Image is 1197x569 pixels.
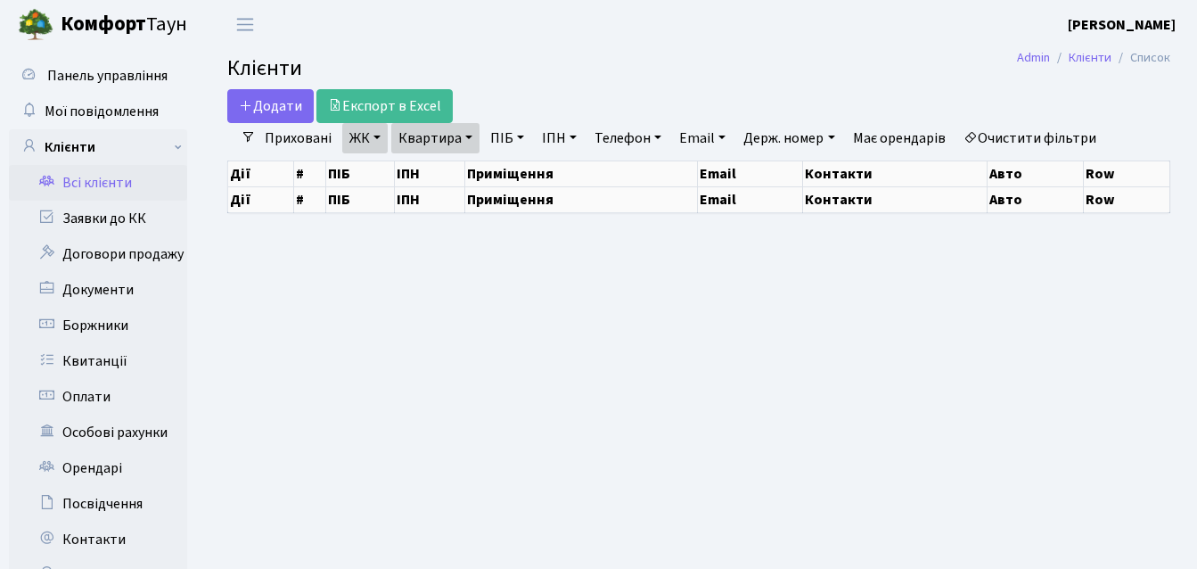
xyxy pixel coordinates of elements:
th: ПІБ [326,186,395,212]
th: # [294,186,326,212]
th: Приміщення [465,161,698,186]
th: Дії [228,186,294,212]
li: Список [1111,48,1170,68]
th: Контакти [802,161,987,186]
th: Row [1083,186,1169,212]
th: Авто [988,161,1083,186]
th: Приміщення [465,186,698,212]
a: Admin [1017,48,1050,67]
b: Комфорт [61,10,146,38]
a: Експорт в Excel [316,89,453,123]
a: Квитанції [9,343,187,379]
a: ЖК [342,123,388,153]
a: Боржники [9,308,187,343]
th: Email [698,161,803,186]
a: Орендарі [9,450,187,486]
a: Клієнти [9,129,187,165]
a: Очистити фільтри [956,123,1103,153]
th: ІПН [394,186,464,212]
th: Контакти [802,186,987,212]
button: Переключити навігацію [223,10,267,39]
a: ІПН [535,123,584,153]
a: Посвідчення [9,486,187,522]
a: Оплати [9,379,187,415]
a: Квартира [391,123,480,153]
a: Має орендарів [846,123,953,153]
a: Документи [9,272,187,308]
span: Додати [239,96,302,116]
span: Клієнти [227,53,302,84]
nav: breadcrumb [990,39,1197,77]
th: Дії [228,161,294,186]
th: ІПН [394,161,464,186]
th: Email [698,186,803,212]
a: Держ. номер [736,123,841,153]
b: [PERSON_NAME] [1068,15,1176,35]
span: Мої повідомлення [45,102,159,121]
a: Особові рахунки [9,415,187,450]
a: Заявки до КК [9,201,187,236]
a: Панель управління [9,58,187,94]
a: [PERSON_NAME] [1068,14,1176,36]
a: Договори продажу [9,236,187,272]
a: Телефон [587,123,668,153]
a: Клієнти [1069,48,1111,67]
a: Email [672,123,733,153]
th: Авто [988,186,1083,212]
a: Додати [227,89,314,123]
th: # [294,161,326,186]
a: Мої повідомлення [9,94,187,129]
th: Row [1083,161,1169,186]
a: Приховані [258,123,339,153]
span: Таун [61,10,187,40]
a: Контакти [9,522,187,557]
a: Всі клієнти [9,165,187,201]
img: logo.png [18,7,53,43]
span: Панель управління [47,66,168,86]
th: ПІБ [326,161,395,186]
a: ПІБ [483,123,531,153]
